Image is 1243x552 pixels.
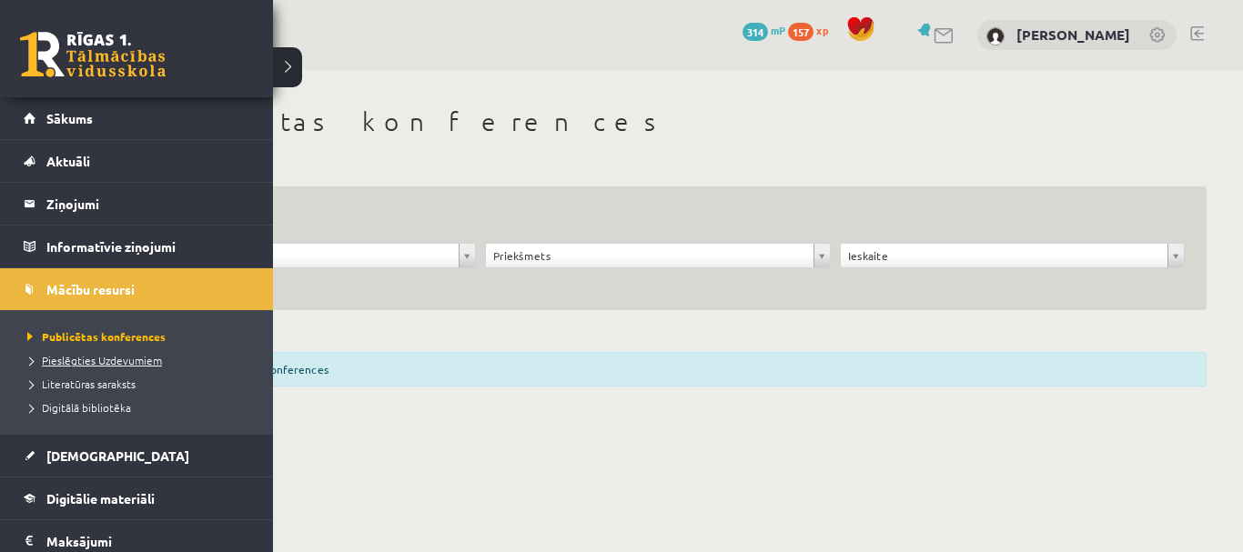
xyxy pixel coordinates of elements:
[23,376,136,391] span: Literatūras saraksts
[23,376,255,392] a: Literatūras saraksts
[493,244,805,267] span: Priekšmets
[46,447,189,464] span: [DEMOGRAPHIC_DATA]
[986,27,1005,45] img: Tuong Khang Nguyen
[743,23,785,37] a: 314 mP
[816,23,828,37] span: xp
[841,244,1184,267] a: Ieskaite
[24,140,250,182] a: Aktuāli
[139,244,451,267] span: Klase
[788,23,837,37] a: 157 xp
[24,226,250,267] a: Informatīvie ziņojumi
[23,352,255,368] a: Pieslēgties Uzdevumiem
[46,226,250,267] legend: Informatīvie ziņojumi
[1016,25,1130,44] a: [PERSON_NAME]
[23,353,162,367] span: Pieslēgties Uzdevumiem
[46,183,250,225] legend: Ziņojumi
[743,23,768,41] span: 314
[486,244,829,267] a: Priekšmets
[23,399,255,416] a: Digitālā bibliotēka
[24,477,250,519] a: Digitālie materiāli
[109,106,1207,137] h1: Publicētas konferences
[131,208,1163,233] h3: Filtrs:
[24,268,250,310] a: Mācību resursi
[24,435,250,477] a: [DEMOGRAPHIC_DATA]
[23,329,166,344] span: Publicētas konferences
[46,490,155,507] span: Digitālie materiāli
[788,23,814,41] span: 157
[46,153,90,169] span: Aktuāli
[46,110,93,126] span: Sākums
[109,352,1207,386] div: Izvēlies filtrus, lai apskatītu konferences
[771,23,785,37] span: mP
[23,328,255,345] a: Publicētas konferences
[24,183,250,225] a: Ziņojumi
[848,244,1160,267] span: Ieskaite
[132,244,475,267] a: Klase
[46,281,135,297] span: Mācību resursi
[20,32,166,77] a: Rīgas 1. Tālmācības vidusskola
[23,400,131,415] span: Digitālā bibliotēka
[24,97,250,139] a: Sākums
